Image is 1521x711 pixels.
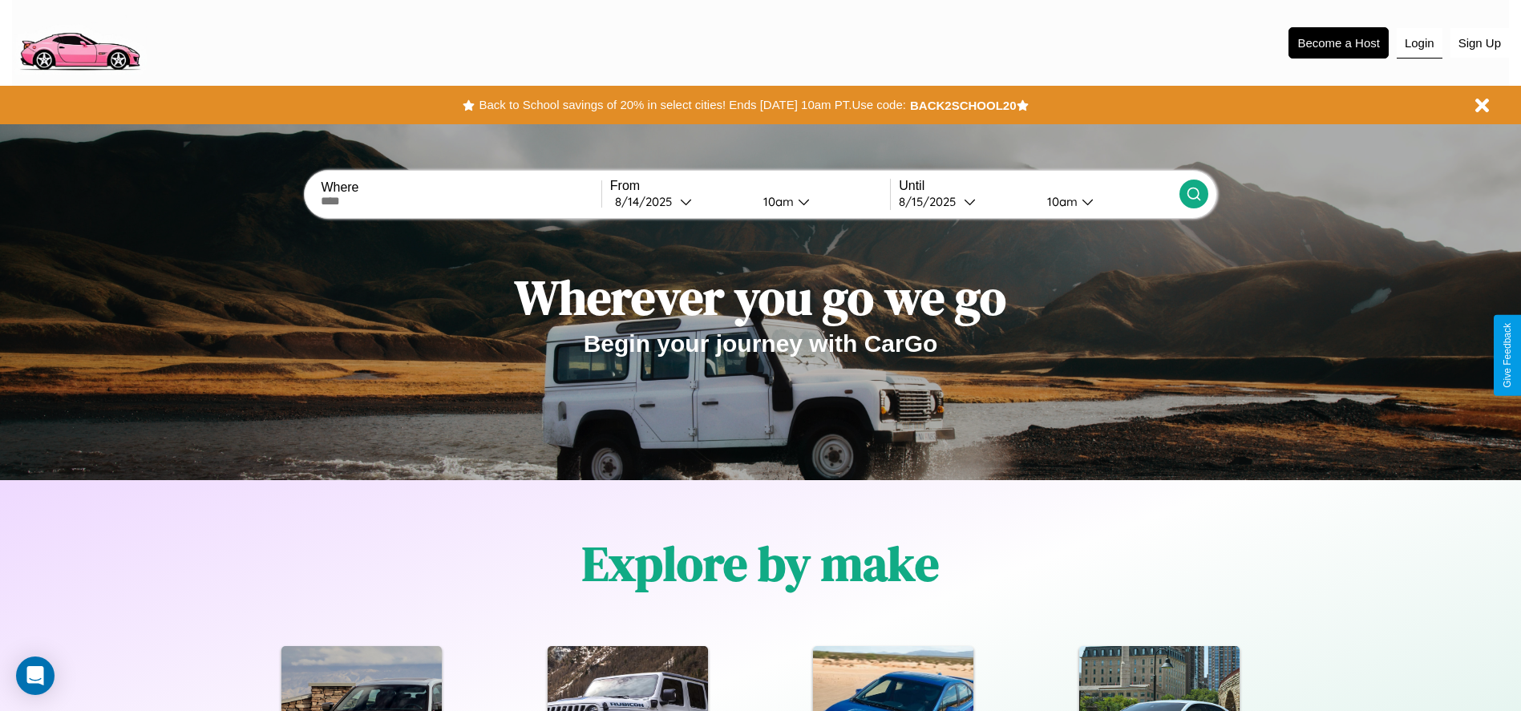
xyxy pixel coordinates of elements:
div: 10am [1039,194,1082,209]
button: 10am [750,193,891,210]
button: Sign Up [1450,28,1509,58]
div: Give Feedback [1502,323,1513,388]
button: 8/14/2025 [610,193,750,210]
label: Where [321,180,601,195]
img: logo [12,8,147,75]
label: Until [899,179,1179,193]
button: Become a Host [1288,27,1389,59]
label: From [610,179,890,193]
div: 8 / 15 / 2025 [899,194,964,209]
h1: Explore by make [582,531,939,596]
button: Back to School savings of 20% in select cities! Ends [DATE] 10am PT.Use code: [475,94,909,116]
b: BACK2SCHOOL20 [910,99,1017,112]
div: 8 / 14 / 2025 [615,194,680,209]
div: 10am [755,194,798,209]
button: 10am [1034,193,1179,210]
button: Login [1397,28,1442,59]
div: Open Intercom Messenger [16,656,55,695]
